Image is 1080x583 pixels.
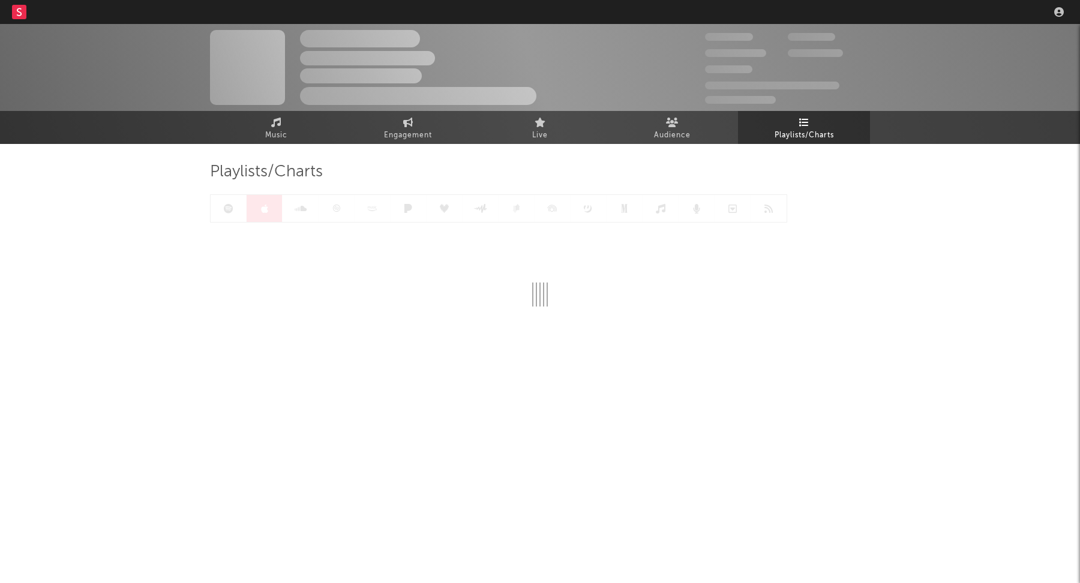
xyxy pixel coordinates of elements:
[705,96,776,104] span: Jump Score: 85.0
[788,49,843,57] span: 1,000,000
[705,49,766,57] span: 50,000,000
[474,111,606,144] a: Live
[384,128,432,143] span: Engagement
[705,33,753,41] span: 300,000
[705,82,839,89] span: 50,000,000 Monthly Listeners
[606,111,738,144] a: Audience
[738,111,870,144] a: Playlists/Charts
[788,33,835,41] span: 100,000
[705,65,752,73] span: 100,000
[265,128,287,143] span: Music
[342,111,474,144] a: Engagement
[532,128,548,143] span: Live
[775,128,834,143] span: Playlists/Charts
[210,111,342,144] a: Music
[210,165,323,179] span: Playlists/Charts
[654,128,691,143] span: Audience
